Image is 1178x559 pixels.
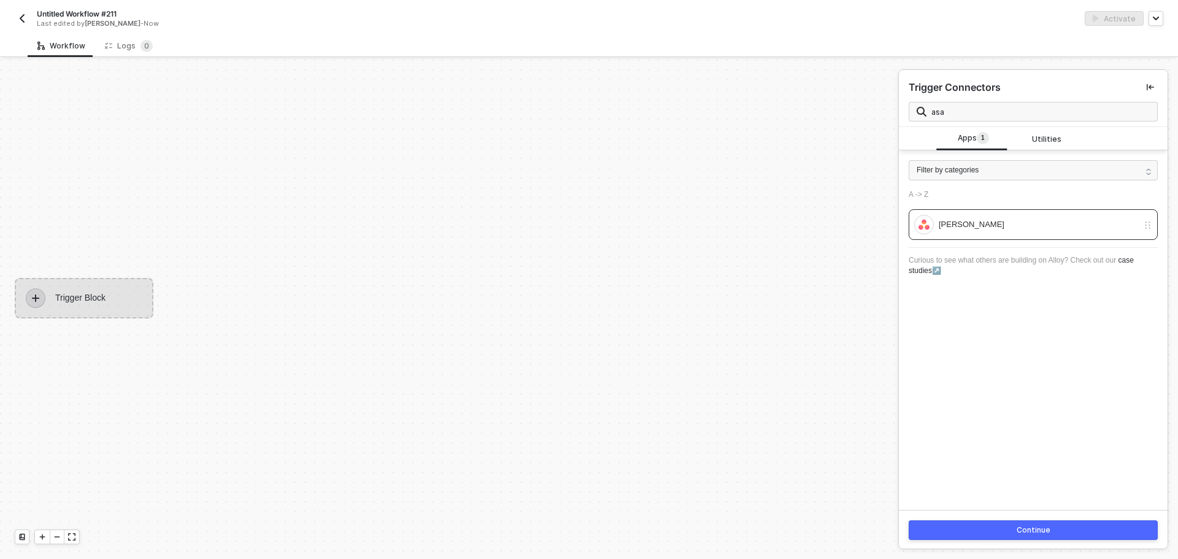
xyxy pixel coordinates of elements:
span: Apps [958,132,989,145]
div: Trigger Connectors [909,81,1001,94]
span: Utilities [1032,133,1061,145]
span: Untitled Workflow #211 [37,9,117,19]
button: Continue [909,520,1158,540]
div: Workflow [37,41,85,51]
sup: 0 [141,40,153,52]
span: 1 [981,133,985,143]
span: Filter by categories [917,164,979,176]
button: activateActivate [1085,11,1144,26]
div: Continue [1017,525,1050,535]
div: A -> Z [909,190,1158,199]
div: Logs [105,40,153,52]
img: search [917,107,926,117]
div: Trigger Block [15,278,153,318]
img: integration-icon [918,219,930,230]
span: [PERSON_NAME] [85,19,141,28]
div: [PERSON_NAME] [939,218,1138,231]
input: Search all blocks [931,105,1150,118]
div: Curious to see what others are building on Alloy? Check out our [909,247,1158,283]
img: back [17,13,27,23]
span: icon-play [39,533,46,541]
span: icon-collapse-left [1147,83,1154,91]
button: back [15,11,29,26]
a: case studies↗ [909,256,1134,275]
span: icon-play [26,288,45,308]
span: icon-expand [68,533,75,541]
img: drag [1143,220,1152,230]
div: Last edited by - Now [37,19,561,28]
span: icon-minus [53,533,61,541]
sup: 1 [977,132,989,144]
